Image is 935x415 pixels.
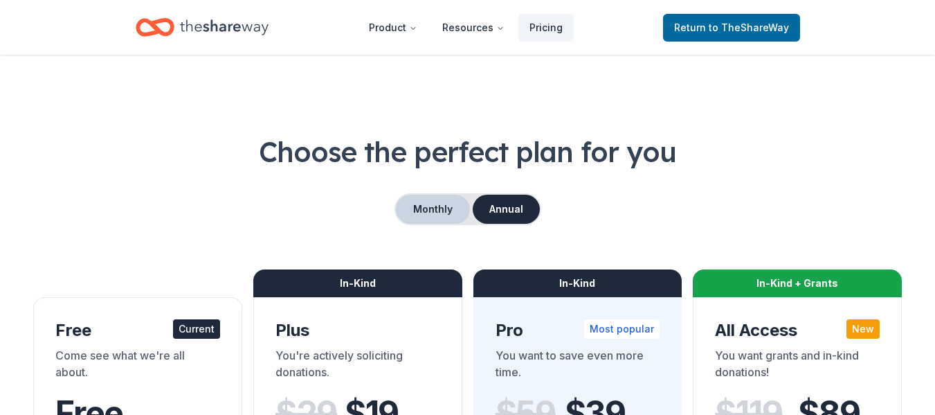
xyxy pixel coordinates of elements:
h1: Choose the perfect plan for you [33,132,902,171]
span: Return [674,19,789,36]
div: In-Kind [253,270,462,297]
div: Free [55,319,220,342]
button: Annual [473,195,540,224]
button: Monthly [396,195,470,224]
div: All Access [715,319,880,342]
div: In-Kind + Grants [693,270,902,297]
div: Come see what we're all about. [55,347,220,386]
button: Resources [431,14,516,42]
div: You want to save even more time. [496,347,660,386]
a: Pricing [518,14,574,42]
div: Plus [275,319,440,342]
div: You want grants and in-kind donations! [715,347,880,386]
nav: Main [358,11,574,44]
span: to TheShareWay [709,21,789,33]
div: New [846,319,880,339]
button: Product [358,14,428,42]
a: Home [136,11,269,44]
div: You're actively soliciting donations. [275,347,440,386]
a: Returnto TheShareWay [663,14,800,42]
div: Current [173,319,220,339]
div: In-Kind [473,270,682,297]
div: Pro [496,319,660,342]
div: Most popular [584,319,660,339]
